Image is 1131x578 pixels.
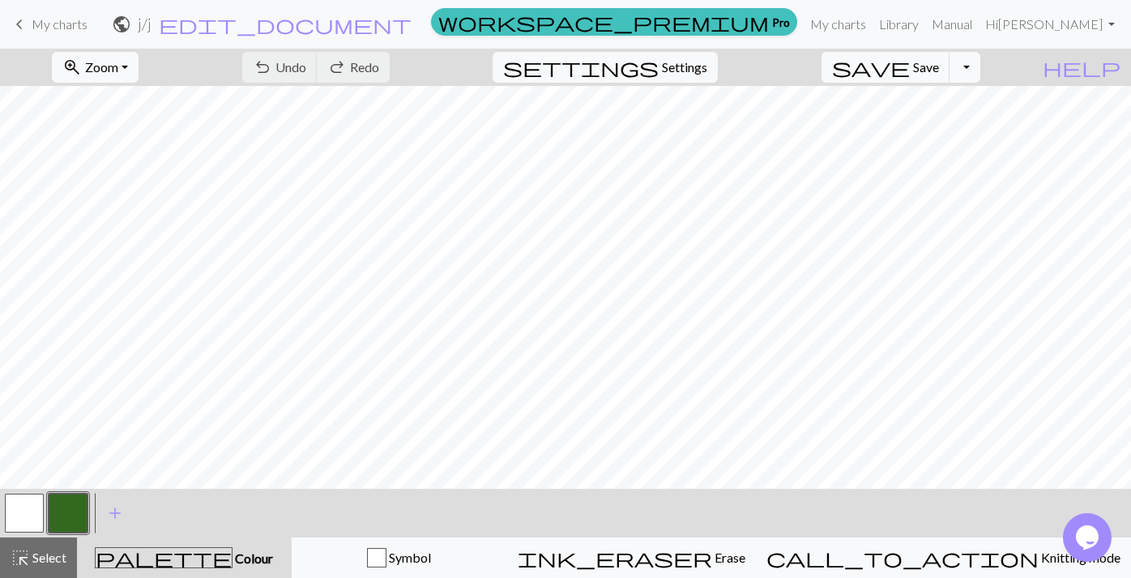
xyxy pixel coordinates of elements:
[10,11,87,38] a: My charts
[979,8,1121,41] a: Hi[PERSON_NAME]
[756,537,1131,578] button: Knitting mode
[77,537,292,578] button: Colour
[766,546,1039,569] span: call_to_action
[913,59,939,75] span: Save
[503,58,659,77] i: Settings
[493,52,718,83] button: SettingsSettings
[30,550,66,565] span: Select
[712,550,745,565] span: Erase
[11,546,30,569] span: highlight_alt
[804,8,873,41] a: My charts
[507,537,756,578] button: Erase
[32,16,87,32] span: My charts
[518,546,712,569] span: ink_eraser
[105,502,125,524] span: add
[386,550,431,565] span: Symbol
[438,11,769,33] span: workspace_premium
[233,550,273,566] span: Colour
[503,56,659,79] span: settings
[1063,513,1115,562] iframe: chat widget
[96,546,232,569] span: palette
[925,8,979,41] a: Manual
[112,13,131,36] span: public
[822,52,950,83] button: Save
[52,52,139,83] button: Zoom
[1039,550,1120,565] span: Knitting mode
[10,13,29,36] span: keyboard_arrow_left
[1043,56,1120,79] span: help
[62,56,82,79] span: zoom_in
[292,537,507,578] button: Symbol
[873,8,925,41] a: Library
[159,13,412,36] span: edit_document
[138,15,152,33] h2: j / j
[85,59,118,75] span: Zoom
[431,8,797,36] a: Pro
[832,56,910,79] span: save
[662,58,707,77] span: Settings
